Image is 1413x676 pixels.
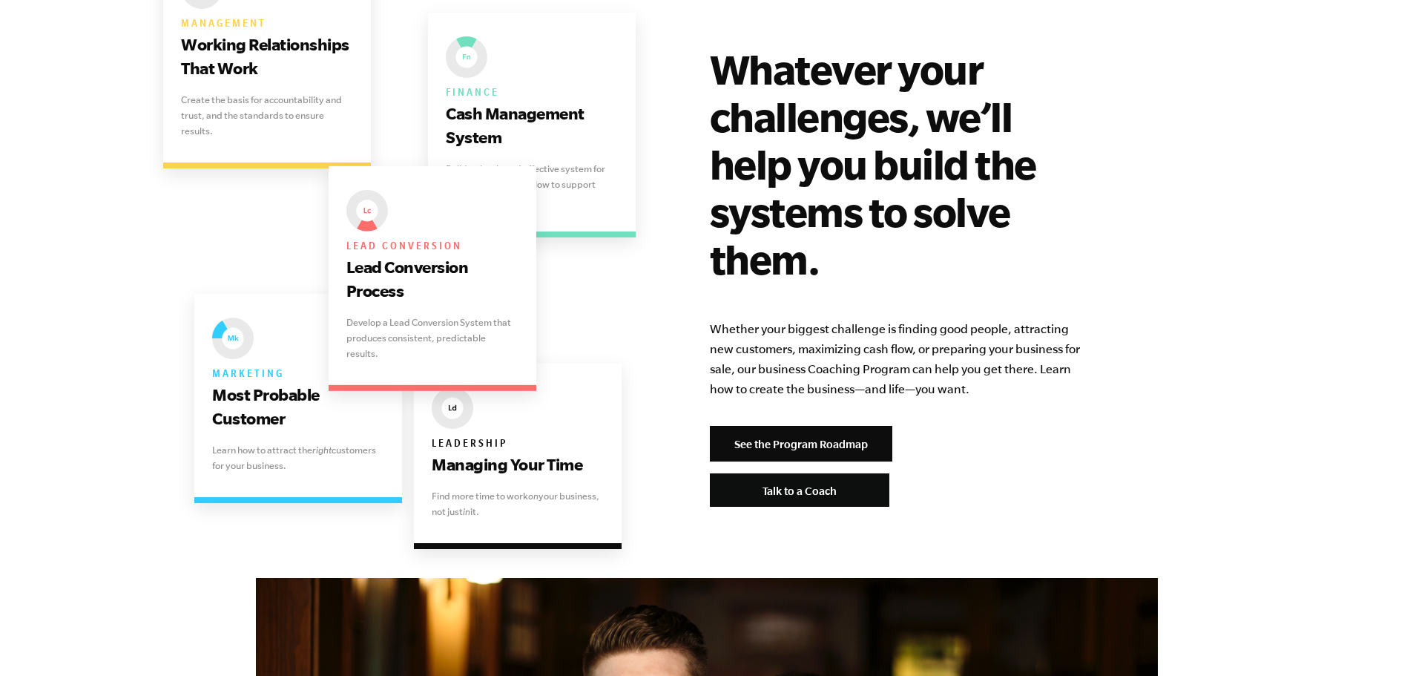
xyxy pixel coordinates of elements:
[1339,605,1413,676] iframe: Chat Widget
[763,485,837,497] span: Talk to a Coach
[710,473,889,507] a: Talk to a Coach
[710,319,1084,399] p: Whether your biggest challenge is finding good people, attracting new customers, maximizing cash ...
[432,488,604,519] p: Find more time to work your business, not just it.
[181,15,353,33] h6: Management
[212,383,384,430] h3: Most Probable Customer
[212,365,384,383] h6: Marketing
[446,36,487,78] img: EMyth The Seven Essential Systems: Finance
[463,506,470,517] i: in
[212,442,384,473] p: Learn how to attract the customers for your business.
[212,318,254,359] img: EMyth The Seven Essential Systems: Marketing
[181,92,353,139] p: Create the basis for accountability and trust, and the standards to ensure results.
[181,33,353,80] h3: Working Relationships That Work
[710,45,1084,283] h2: Whatever your challenges, we’ll help you build the systems to solve them.
[710,426,892,462] a: See the Program Roadmap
